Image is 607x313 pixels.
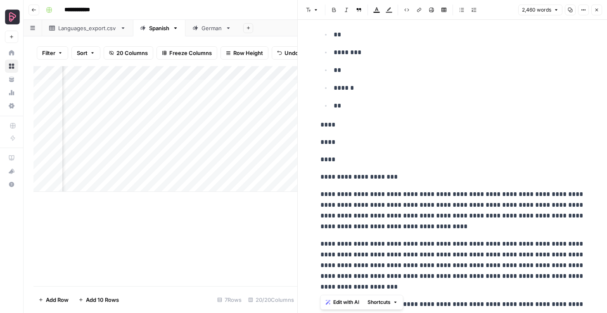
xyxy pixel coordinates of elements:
[285,49,299,57] span: Undo
[37,46,68,60] button: Filter
[245,293,297,306] div: 20/20 Columns
[221,46,268,60] button: Row Height
[5,46,18,60] a: Home
[42,49,55,57] span: Filter
[46,296,69,304] span: Add Row
[116,49,148,57] span: 20 Columns
[104,46,153,60] button: 20 Columns
[272,46,304,60] button: Undo
[42,20,133,36] a: Languages_export.csv
[368,299,391,306] span: Shortcuts
[5,165,18,177] div: What's new?
[86,296,119,304] span: Add 10 Rows
[74,293,124,306] button: Add 10 Rows
[156,46,217,60] button: Freeze Columns
[5,165,18,178] button: What's new?
[322,297,363,308] button: Edit with AI
[5,7,18,27] button: Workspace: Preply Business
[233,49,263,57] span: Row Height
[522,6,551,14] span: 2,460 words
[33,293,74,306] button: Add Row
[364,297,401,308] button: Shortcuts
[185,20,238,36] a: German
[5,178,18,191] button: Help + Support
[5,60,18,73] a: Browse
[149,24,169,32] div: Spanish
[202,24,222,32] div: German
[71,46,100,60] button: Sort
[5,99,18,112] a: Settings
[333,299,359,306] span: Edit with AI
[518,5,562,15] button: 2,460 words
[133,20,185,36] a: Spanish
[77,49,88,57] span: Sort
[5,151,18,165] a: AirOps Academy
[214,293,245,306] div: 7 Rows
[5,86,18,99] a: Usage
[5,10,20,24] img: Preply Business Logo
[5,73,18,86] a: Your Data
[58,24,117,32] div: Languages_export.csv
[169,49,212,57] span: Freeze Columns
